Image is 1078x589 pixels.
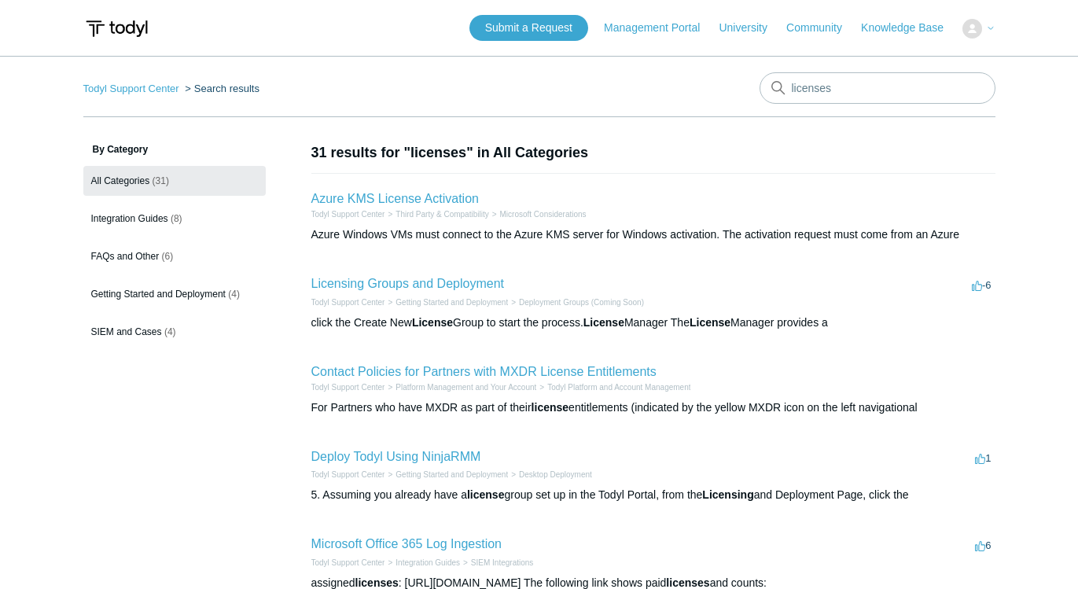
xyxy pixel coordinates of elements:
a: Todyl Support Center [311,383,385,392]
a: Desktop Deployment [519,470,592,479]
li: Deployment Groups (Coming Soon) [508,296,644,308]
li: Todyl Support Center [311,381,385,393]
a: Contact Policies for Partners with MXDR License Entitlements [311,365,657,378]
span: 6 [975,539,991,551]
li: Todyl Support Center [311,557,385,569]
li: Todyl Support Center [311,469,385,480]
input: Search [760,72,995,104]
span: All Categories [91,175,150,186]
li: Search results [182,83,259,94]
a: University [719,20,782,36]
em: License [690,316,730,329]
a: Management Portal [604,20,716,36]
a: Todyl Support Center [311,558,385,567]
a: Getting Started and Deployment [396,298,508,307]
a: Azure KMS License Activation [311,192,479,205]
em: licenses [355,576,399,589]
li: Todyl Platform and Account Management [536,381,690,393]
a: Licensing Groups and Deployment [311,277,504,290]
em: Licensing [702,488,753,501]
li: Todyl Support Center [83,83,182,94]
a: Knowledge Base [861,20,959,36]
h1: 31 results for "licenses" in All Categories [311,142,995,164]
a: Deployment Groups (Coming Soon) [519,298,644,307]
a: Todyl Support Center [311,298,385,307]
li: Integration Guides [384,557,460,569]
div: Azure Windows VMs must connect to the Azure KMS server for Windows activation. The activation req... [311,226,995,243]
span: (4) [228,289,240,300]
li: Getting Started and Deployment [384,469,508,480]
span: -6 [972,279,992,291]
a: Submit a Request [469,15,588,41]
em: license [532,401,568,414]
div: For Partners who have MXDR as part of their entitlements (indicated by the yellow MXDR icon on th... [311,399,995,416]
a: Platform Management and Your Account [396,383,536,392]
a: Microsoft Considerations [500,210,587,219]
a: Integration Guides [396,558,460,567]
a: All Categories (31) [83,166,266,196]
em: License [583,316,624,329]
li: Todyl Support Center [311,296,385,308]
span: Integration Guides [91,213,168,224]
span: (6) [162,251,174,262]
em: license [467,488,504,501]
span: (31) [153,175,169,186]
a: Todyl Support Center [83,83,179,94]
li: Platform Management and Your Account [384,381,536,393]
a: Getting Started and Deployment [396,470,508,479]
li: Microsoft Considerations [489,208,587,220]
a: Getting Started and Deployment (4) [83,279,266,309]
a: Integration Guides (8) [83,204,266,234]
li: SIEM Integrations [460,557,533,569]
div: 5. Assuming you already have a group set up in the Todyl Portal, from the and Deployment Page, cl... [311,487,995,503]
span: FAQs and Other [91,251,160,262]
img: Todyl Support Center Help Center home page [83,14,150,43]
div: click the Create New Group to start the process. Manager The Manager provides a [311,315,995,331]
a: Microsoft Office 365 Log Ingestion [311,537,502,550]
a: Todyl Support Center [311,470,385,479]
span: (4) [164,326,176,337]
a: Community [786,20,858,36]
em: licenses [666,576,709,589]
a: Third Party & Compatibility [396,210,488,219]
a: SIEM Integrations [471,558,533,567]
h3: By Category [83,142,266,156]
a: Todyl Support Center [311,210,385,219]
li: Desktop Deployment [508,469,592,480]
span: SIEM and Cases [91,326,162,337]
a: Todyl Platform and Account Management [547,383,690,392]
li: Getting Started and Deployment [384,296,508,308]
a: Deploy Todyl Using NinjaRMM [311,450,481,463]
span: (8) [171,213,182,224]
a: FAQs and Other (6) [83,241,266,271]
span: 1 [975,452,991,464]
a: SIEM and Cases (4) [83,317,266,347]
em: License [412,316,453,329]
li: Third Party & Compatibility [384,208,488,220]
li: Todyl Support Center [311,208,385,220]
span: Getting Started and Deployment [91,289,226,300]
